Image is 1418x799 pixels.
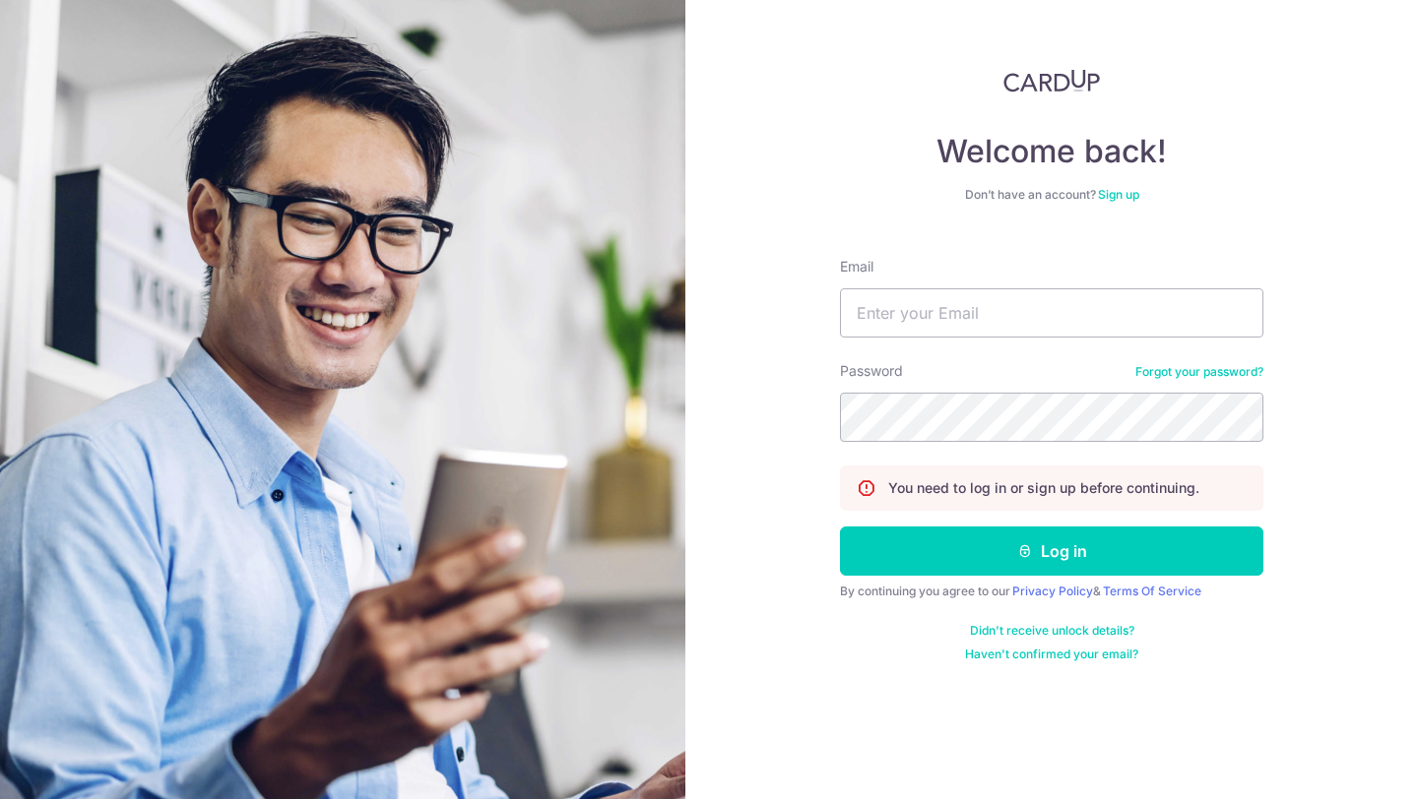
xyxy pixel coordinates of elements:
[888,478,1199,498] p: You need to log in or sign up before continuing.
[1012,584,1093,598] a: Privacy Policy
[840,584,1263,599] div: By continuing you agree to our &
[1098,187,1139,202] a: Sign up
[840,288,1263,338] input: Enter your Email
[965,646,1138,662] a: Haven't confirmed your email?
[840,526,1263,576] button: Log in
[840,187,1263,203] div: Don’t have an account?
[1135,364,1263,380] a: Forgot your password?
[970,623,1134,639] a: Didn't receive unlock details?
[840,361,903,381] label: Password
[1003,69,1100,92] img: CardUp Logo
[1103,584,1201,598] a: Terms Of Service
[840,132,1263,171] h4: Welcome back!
[840,257,873,277] label: Email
